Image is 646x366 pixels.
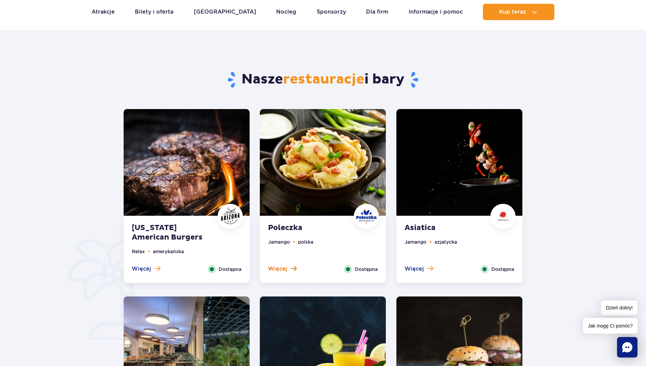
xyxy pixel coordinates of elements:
[493,209,513,224] img: Asiatica
[268,223,350,233] strong: Poleczka
[405,265,424,273] span: Więcej
[435,238,457,246] li: azjatycka
[132,265,151,273] span: Więcej
[276,4,296,20] a: Nocleg
[483,4,554,20] button: Kup teraz
[194,4,256,20] a: [GEOGRAPHIC_DATA]
[92,4,115,20] a: Atrakcje
[124,71,522,89] h2: Nasze i bary
[396,109,522,216] img: Asiatica
[499,9,526,15] span: Kup teraz
[132,223,214,242] strong: [US_STATE] American Burgers
[268,238,290,246] li: Jamango
[366,4,388,20] a: Dla firm
[283,71,364,88] span: restauracje
[617,337,637,357] div: Chat
[409,4,463,20] a: Informacje i pomoc
[124,109,250,216] img: Arizona American Burgers
[153,248,184,255] li: amerykańska
[220,206,240,227] img: Arizona American Burgers
[355,265,378,273] span: Dostępna
[132,248,145,255] li: Relax
[268,265,297,273] button: Więcej
[298,238,313,246] li: polska
[356,206,377,227] img: Poleczka
[405,238,426,246] li: Jamango
[317,4,346,20] a: Sponsorzy
[491,265,514,273] span: Dostępna
[601,301,637,315] span: Dzień dobry!
[405,265,433,273] button: Więcej
[135,4,173,20] a: Bilety i oferta
[583,318,637,334] span: Jak mogę Ci pomóc?
[405,223,487,233] strong: Asiatica
[268,265,287,273] span: Więcej
[219,265,241,273] span: Dostępna
[260,109,386,216] img: Poleczka
[132,265,160,273] button: Więcej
